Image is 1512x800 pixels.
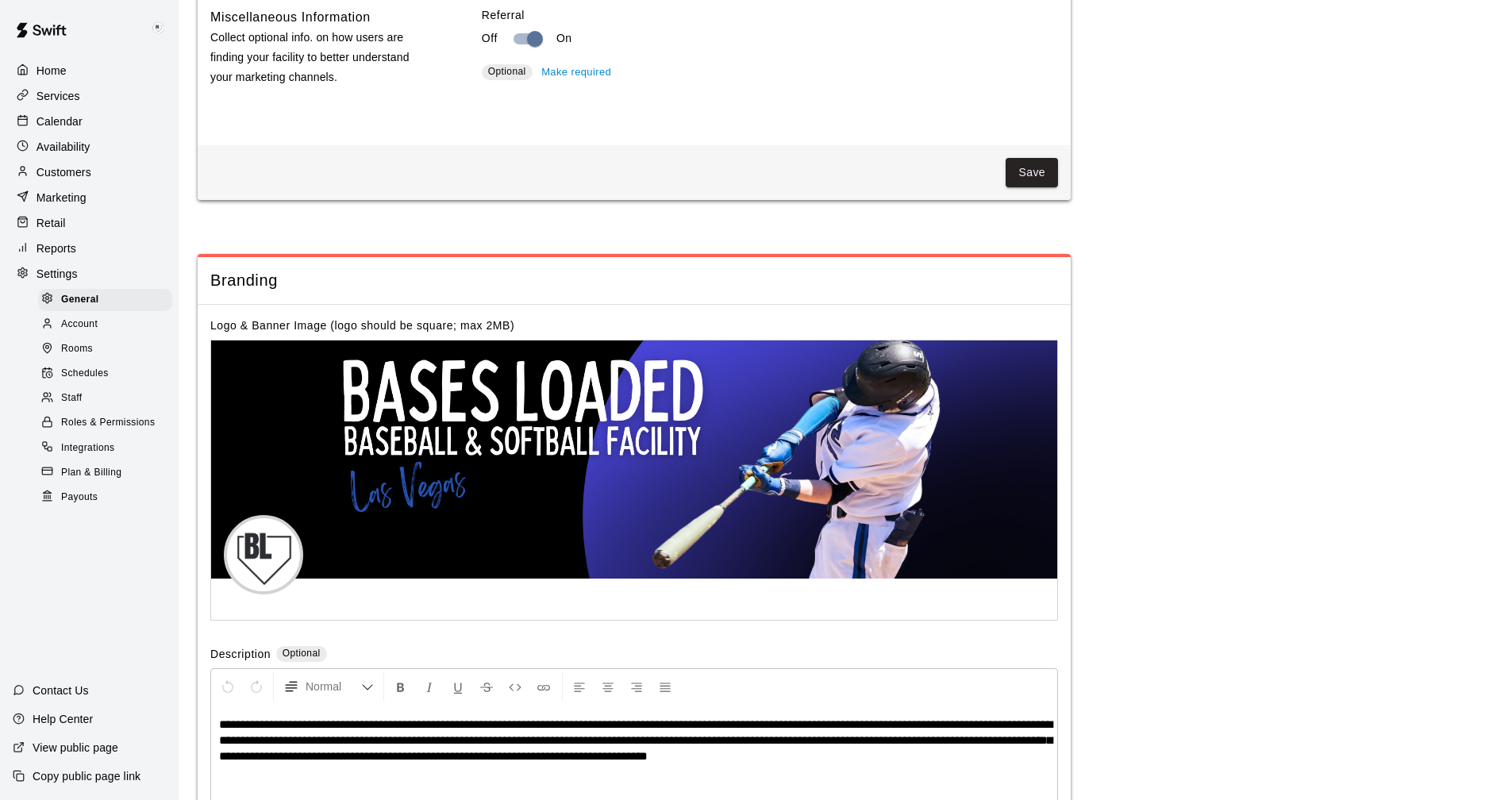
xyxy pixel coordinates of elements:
a: General [38,287,179,312]
div: General [38,289,172,311]
button: Redo [243,672,270,701]
button: Center Align [594,672,621,701]
a: Rooms [38,337,179,362]
button: Left Align [566,672,593,701]
span: Optional [283,648,321,659]
label: Description [210,646,271,664]
p: Calendar [37,113,83,129]
p: Home [37,63,67,79]
div: Staff [38,387,172,410]
button: Insert Code [502,672,529,701]
a: Services [13,84,166,108]
span: Normal [306,679,361,694]
span: Rooms [61,341,93,357]
button: Make required [537,60,615,85]
a: Account [38,312,179,337]
button: Justify Align [652,672,679,701]
a: Schedules [38,362,179,387]
button: Format Underline [444,672,471,701]
a: Staff [38,387,179,411]
p: Collect optional info. on how users are finding your facility to better understand your marketing... [210,28,431,88]
span: Roles & Permissions [61,415,155,431]
button: Right Align [623,672,650,701]
p: Reports [37,240,76,256]
div: Schedules [38,363,172,385]
span: General [61,292,99,308]
a: Settings [13,262,166,286]
a: Roles & Permissions [38,411,179,436]
a: Reports [13,237,166,260]
h6: Miscellaneous Information [210,7,371,28]
button: Formatting Options [277,672,380,701]
a: Integrations [38,436,179,460]
a: Retail [13,211,166,235]
label: Logo & Banner Image (logo should be square; max 2MB) [210,319,514,332]
div: Account [38,313,172,336]
span: Plan & Billing [61,465,121,481]
img: Keith Brooks [148,19,167,38]
div: Integrations [38,437,172,460]
div: Plan & Billing [38,462,172,484]
p: Availability [37,139,90,155]
span: Integrations [61,440,115,456]
span: Optional [488,66,526,77]
a: Calendar [13,110,166,133]
span: Payouts [61,490,98,506]
a: Availability [13,135,166,159]
span: Account [61,317,98,333]
p: View public page [33,740,118,756]
div: Payouts [38,487,172,509]
a: Customers [13,160,166,184]
p: Customers [37,164,91,180]
label: Referral [482,7,1058,23]
button: Format Bold [387,672,414,701]
p: Retail [37,215,66,231]
p: Contact Us [33,683,89,698]
button: Save [1006,158,1058,187]
a: Marketing [13,186,166,210]
span: Branding [210,270,1058,291]
p: Help Center [33,711,93,727]
button: Undo [214,672,241,701]
button: Insert Link [530,672,557,701]
span: Schedules [61,366,109,382]
button: Format Italics [416,672,443,701]
p: Off [482,30,498,47]
p: Marketing [37,190,87,206]
div: Keith Brooks [145,13,179,44]
div: Rooms [38,338,172,360]
button: Format Strikethrough [473,672,500,701]
p: Settings [37,266,78,282]
a: Payouts [38,485,179,510]
a: Plan & Billing [38,460,179,485]
p: Copy public page link [33,768,140,784]
div: Roles & Permissions [38,412,172,434]
a: Home [13,59,166,83]
p: On [556,30,572,47]
p: Services [37,88,80,104]
span: Staff [61,390,82,406]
